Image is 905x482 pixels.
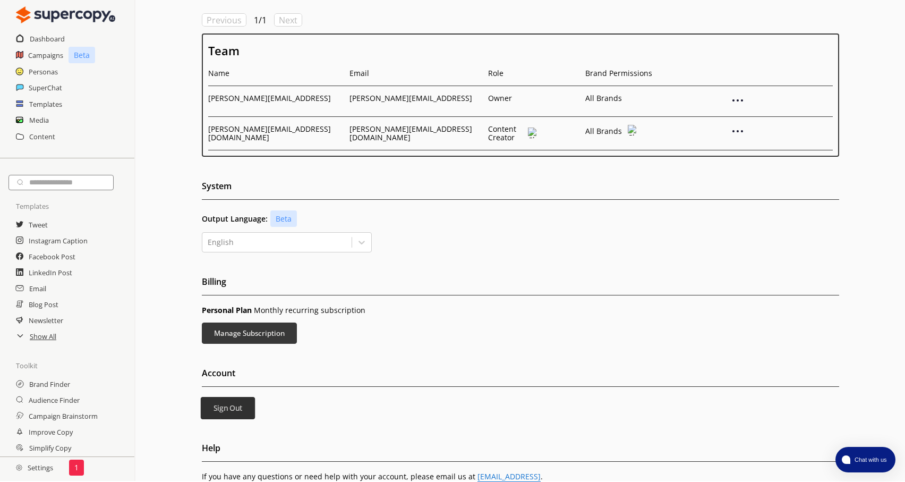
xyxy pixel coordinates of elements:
[528,128,537,138] img: Close
[29,129,55,145] a: Content
[29,392,80,408] a: Audience Finder
[349,94,483,103] p: [PERSON_NAME][EMAIL_ADDRESS]
[29,112,49,128] a: Media
[29,265,72,281] a: LinkedIn Post
[488,94,512,103] p: Owner
[850,455,889,464] span: Chat with us
[349,125,483,142] p: [PERSON_NAME][EMAIL_ADDRESS][DOMAIN_NAME]
[585,94,625,103] p: All Brands
[214,328,285,338] b: Manage Subscription
[29,249,75,265] a: Facebook Post
[200,397,255,419] button: Sign Out
[28,47,63,63] a: Campaigns
[585,69,705,78] p: Brand Permissions
[29,456,70,472] a: Expand Copy
[30,31,65,47] a: Dashboard
[731,125,745,139] div: Remove Member
[29,297,58,312] a: Blog Post
[29,80,62,96] a: SuperChat
[29,96,62,112] a: Templates
[254,16,267,28] span: 1 / 1
[202,178,839,200] h2: System
[202,365,839,387] h2: Account
[731,125,744,138] img: Close
[585,127,625,136] p: All Brands
[208,43,833,58] h2: Team
[349,69,483,78] p: Email
[270,210,297,227] p: Beta
[29,64,58,80] a: Personas
[29,217,48,233] a: Tweet
[202,440,839,462] h2: Help
[29,408,98,424] a: Campaign Brainstorm
[202,305,252,315] span: Personal Plan
[202,274,839,295] h2: Billing
[30,328,56,344] a: Show All
[202,323,297,344] button: Manage Subscription
[835,447,895,472] button: atlas-launcher
[208,94,344,103] p: [PERSON_NAME][EMAIL_ADDRESS]
[213,403,242,413] b: Sign Out
[16,4,115,26] img: Close
[29,281,46,297] a: Email
[29,233,88,249] a: Instagram Caption
[202,13,246,27] button: Previous
[29,312,63,328] a: Newsletter
[628,125,637,136] img: Close
[202,215,268,223] b: Output Language:
[208,125,344,142] p: [PERSON_NAME][EMAIL_ADDRESS][DOMAIN_NAME]
[29,440,71,456] a: Simplify Copy
[202,306,839,315] p: Monthly recurring subscription
[29,424,73,440] a: Improve Copy
[29,376,70,392] a: Brand Finder
[208,69,344,78] p: Name
[202,472,839,481] p: If you have any questions or need help with your account, please email us at .
[274,13,302,27] button: Next
[477,471,541,482] a: [EMAIL_ADDRESS]
[488,69,580,78] p: Role
[74,463,79,472] p: 1
[16,464,22,471] img: Close
[731,94,745,108] div: Remove Member
[69,47,95,63] p: Beta
[731,94,744,107] img: Close
[488,125,525,142] p: Content Creator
